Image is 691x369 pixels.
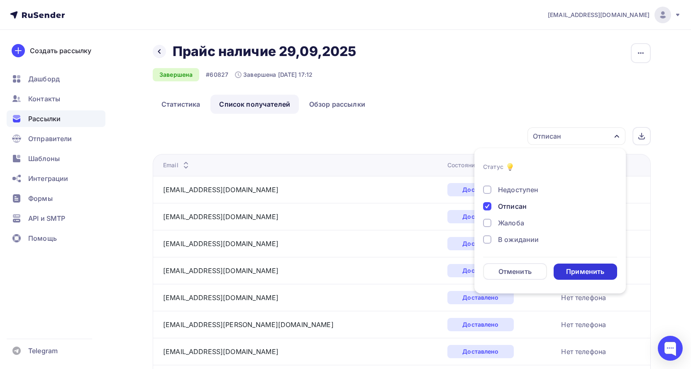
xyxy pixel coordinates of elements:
div: Доставлено [447,237,514,250]
div: Завершена [DATE] 17:12 [235,71,313,79]
div: Отписан [533,131,561,141]
span: Telegram [28,346,58,356]
div: Email [163,161,191,169]
div: Применить [566,267,604,276]
a: [EMAIL_ADDRESS][DOMAIN_NAME] [548,7,681,23]
span: [EMAIL_ADDRESS][DOMAIN_NAME] [548,11,649,19]
a: Контакты [7,90,105,107]
div: Доставлено [447,318,514,331]
div: Недоступен [498,185,538,195]
a: Список получателей [210,95,299,114]
div: Доставлено [447,291,514,304]
a: [EMAIL_ADDRESS][DOMAIN_NAME] [163,186,278,194]
a: [EMAIL_ADDRESS][DOMAIN_NAME] [163,347,278,356]
a: [EMAIL_ADDRESS][DOMAIN_NAME] [163,239,278,248]
span: Формы [28,193,53,203]
div: Доставлено [447,210,514,223]
a: Рассылки [7,110,105,127]
div: Статус [483,163,503,171]
div: Отменить [498,266,532,276]
div: Создать рассылку [30,46,91,56]
div: Нет телефона [561,320,606,330]
a: Обзор рассылки [300,95,374,114]
a: [EMAIL_ADDRESS][DOMAIN_NAME] [163,293,278,302]
span: API и SMTP [28,213,65,223]
div: Завершена [153,68,199,81]
a: Отправители [7,130,105,147]
div: В ожидании [498,235,539,244]
div: #60827 [206,71,228,79]
div: Нет телефона [561,293,606,303]
div: Доставлено [447,183,514,196]
span: Рассылки [28,114,61,124]
button: Отписан [527,127,626,145]
span: Помощь [28,233,57,243]
span: Дашборд [28,74,60,84]
ul: Отписан [474,148,626,293]
div: Доставлено [447,264,514,277]
span: Контакты [28,94,60,104]
a: [EMAIL_ADDRESS][DOMAIN_NAME] [163,266,278,275]
a: Дашборд [7,71,105,87]
div: Жалоба [498,218,524,228]
a: Шаблоны [7,150,105,167]
a: Формы [7,190,105,207]
div: Отписан [498,201,527,211]
div: Нет телефона [561,347,606,357]
span: Отправители [28,134,72,144]
div: Доставлено [447,345,514,358]
div: Состояние [447,161,491,169]
a: [EMAIL_ADDRESS][PERSON_NAME][DOMAIN_NAME] [163,320,334,329]
span: Шаблоны [28,154,60,164]
a: [EMAIL_ADDRESS][DOMAIN_NAME] [163,213,278,221]
span: Интеграции [28,174,68,183]
a: Статистика [153,95,209,114]
h2: Прайс наличие 29,09,2025 [173,43,356,60]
